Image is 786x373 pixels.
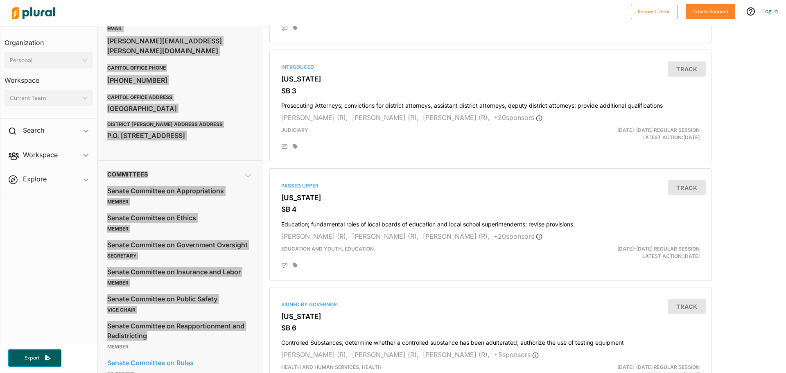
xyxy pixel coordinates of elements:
span: + 20 sponsor s [494,232,542,240]
div: Add tags [293,144,298,149]
h3: Workspace [5,68,93,86]
span: [DATE]-[DATE] Regular Session [617,127,700,133]
div: [GEOGRAPHIC_DATA] [107,102,253,115]
button: Request Demo [631,4,678,19]
div: Latest Action: [DATE] [562,245,706,260]
button: Track [668,61,706,77]
p: Member [107,197,253,207]
h2: Search [23,126,44,135]
span: [PERSON_NAME] (R), [352,350,419,359]
span: [PERSON_NAME] (R), [281,113,348,122]
p: Member [107,278,253,288]
div: Add Position Statement [281,25,288,32]
span: [PERSON_NAME] (R), [423,113,490,122]
div: Latest Action: [DATE] [562,127,706,141]
span: + 20 sponsor s [494,113,542,122]
div: Current Team [10,94,79,102]
a: Senate Committee on Reapportionment and Redistricting [107,320,253,342]
a: Senate Committee on Ethics [107,212,253,224]
h3: [US_STATE] [281,312,700,321]
div: Passed Upper [281,182,700,190]
h3: [US_STATE] [281,194,700,202]
div: Add Position Statement [281,144,288,150]
h4: Controlled Substances; determine whether a controlled substance has been adulterated; authorize t... [281,335,700,346]
span: [PERSON_NAME] (R), [281,350,348,359]
button: Create Account [686,4,735,19]
span: [DATE]-[DATE] Regular Session [617,246,700,252]
span: + 5 sponsor s [494,350,539,359]
a: Request Demo [631,7,678,15]
button: Track [668,299,706,314]
a: Log In [762,7,778,15]
span: Education and Youth, Education [281,246,374,252]
button: Track [668,180,706,195]
span: [PERSON_NAME] (R), [352,113,419,122]
span: [PERSON_NAME] (R), [423,350,490,359]
h3: Organization [5,31,93,49]
a: Create Account [686,7,735,15]
div: Personal [10,56,79,65]
div: Introduced [281,63,700,71]
span: [PERSON_NAME] (R), [352,232,419,240]
span: Export [19,355,45,362]
p: Secretary [107,251,253,261]
p: Member [107,342,253,352]
a: Senate Committee on Appropriations [107,185,253,197]
div: Add tags [293,262,298,268]
div: Signed by Governor [281,301,700,308]
span: Judiciary [281,127,308,133]
span: Health and Human Services, Health [281,364,382,370]
a: Senate Committee on Insurance and Labor [107,266,253,278]
a: [PERSON_NAME][EMAIL_ADDRESS][PERSON_NAME][DOMAIN_NAME] [107,35,253,57]
a: Senate Committee on Public Safety [107,293,253,305]
div: Add tags [293,25,298,31]
span: [PERSON_NAME] (R), [423,232,490,240]
h3: [US_STATE] [281,75,700,83]
h4: Prosecuting Attorneys; convictions for district attorneys, assistant district attorneys, deputy d... [281,98,700,109]
h3: EMAIL [107,24,253,34]
span: [PERSON_NAME] (R), [281,232,348,240]
a: Senate Committee on Government Oversight [107,239,253,251]
p: Vice Chair [107,305,253,315]
h3: DISTRICT [PERSON_NAME] ADDRESS ADDRESS [107,120,253,129]
span: [DATE]-[DATE] Regular Session [617,364,700,370]
a: Senate Committee on Rules [107,357,253,369]
span: Committees [107,171,148,178]
a: [PHONE_NUMBER] [107,74,253,86]
div: Add Position Statement [281,262,288,269]
h3: SB 6 [281,324,700,332]
h4: Education; fundamental roles of local boards of education and local school superintendents; revis... [281,217,700,228]
div: P.O. [STREET_ADDRESS] [107,129,253,142]
h3: SB 3 [281,87,700,95]
h3: SB 4 [281,205,700,213]
button: Export [8,349,61,367]
h3: CAPITOL OFFICE ADDRESS [107,93,253,102]
h3: CAPITOL OFFICE PHONE [107,63,253,73]
p: Member [107,224,253,234]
